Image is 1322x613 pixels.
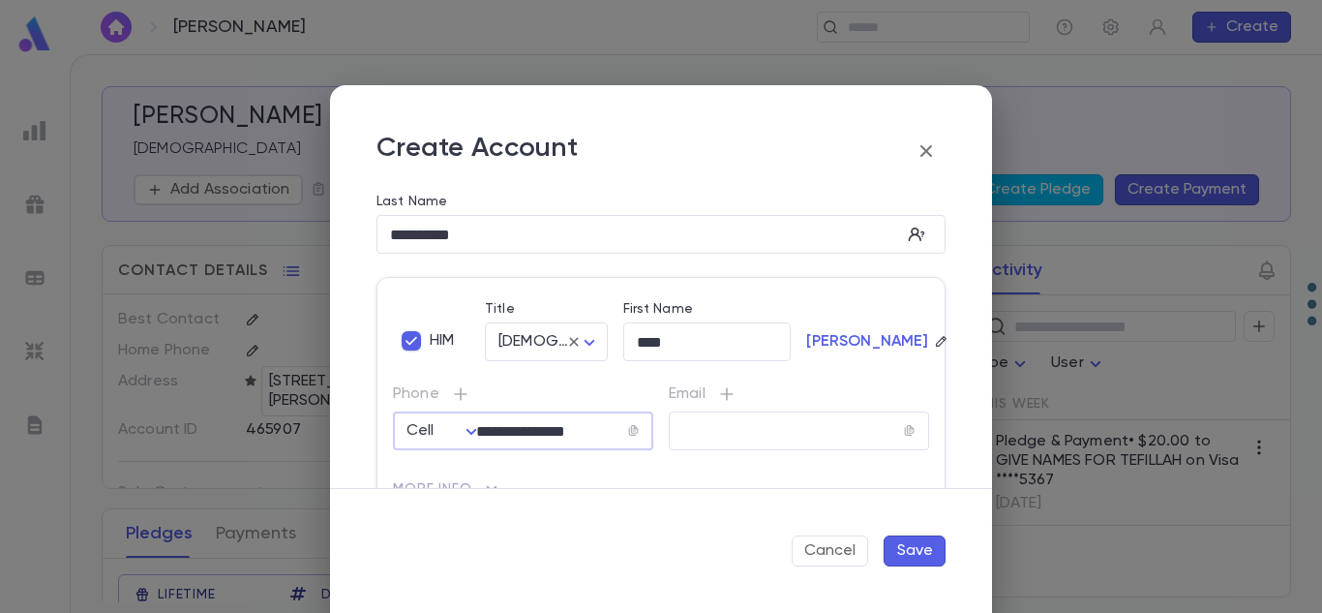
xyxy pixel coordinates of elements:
p: Phone [393,384,653,404]
p: Email [669,384,929,404]
label: First Name [623,301,693,317]
button: Cancel [792,536,868,567]
span: [DEMOGRAPHIC_DATA] [498,334,664,350]
div: Cell [406,413,483,450]
p: [PERSON_NAME] [806,332,928,352]
div: [DEMOGRAPHIC_DATA] [485,323,608,361]
p: Create Account [376,132,578,170]
span: HIM [430,331,454,351]
span: More Info [393,481,472,497]
label: Last Name [376,194,447,209]
span: Cell [406,423,435,439]
button: Save [884,536,946,567]
label: Title [485,301,515,317]
button: More Info [393,474,501,505]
